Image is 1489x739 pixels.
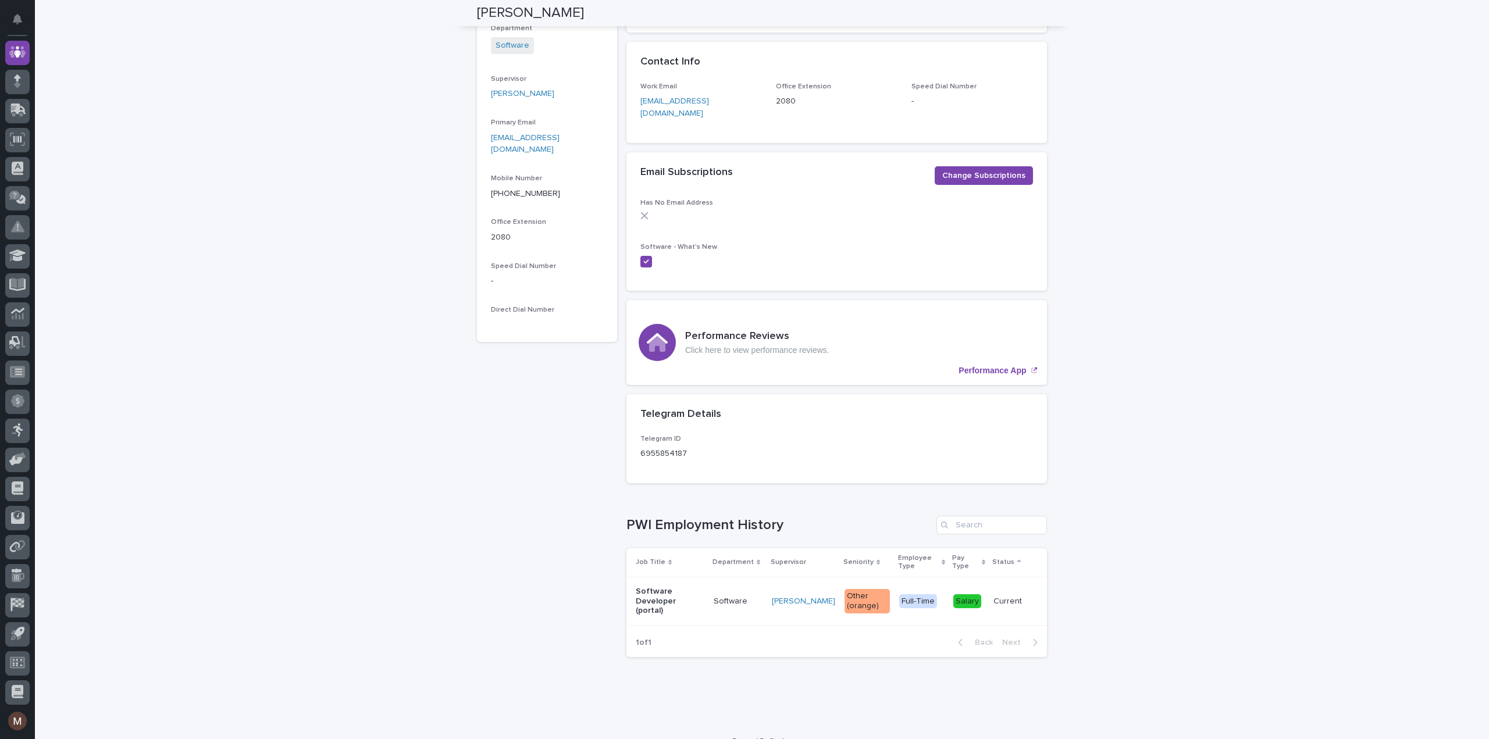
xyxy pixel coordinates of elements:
span: Work Email [640,83,677,90]
button: Change Subscriptions [935,166,1033,185]
span: Office Extension [776,83,831,90]
div: Other (orange) [845,589,890,613]
button: users-avatar [5,709,30,733]
p: - [911,95,1033,108]
p: Department [713,556,754,569]
p: Software Developer (portal) [636,587,704,616]
p: 1 of 1 [626,629,661,657]
button: Next [998,637,1047,648]
a: [PERSON_NAME] [772,597,835,606]
a: Performance App [626,300,1047,385]
span: Speed Dial Number [491,263,556,270]
p: Performance App [959,366,1026,376]
p: Seniority [843,556,874,569]
p: Click here to view performance reviews. [685,345,829,355]
a: [PHONE_NUMBER] [491,190,560,198]
span: Has No Email Address [640,199,713,206]
h2: Email Subscriptions [640,166,733,179]
h3: Performance Reviews [685,330,829,343]
p: 2080 [491,231,603,244]
a: [EMAIL_ADDRESS][DOMAIN_NAME] [491,134,560,154]
span: Change Subscriptions [942,170,1025,181]
p: Employee Type [898,552,939,573]
h2: [PERSON_NAME] [477,5,584,22]
button: Back [949,637,998,648]
p: Status [992,556,1014,569]
input: Search [936,516,1047,534]
p: Supervisor [771,556,806,569]
span: Speed Dial Number [911,83,977,90]
div: Notifications [15,14,30,33]
span: Back [968,638,993,647]
span: Direct Dial Number [491,306,554,313]
span: Supervisor [491,76,526,83]
p: Job Title [636,556,665,569]
h2: Contact Info [640,56,700,69]
span: Telegram ID [640,435,681,442]
h1: PWI Employment History [626,517,932,534]
span: Primary Email [491,119,536,126]
p: 2080 [776,95,897,108]
div: Salary [953,594,981,609]
span: Software - What's New [640,244,717,251]
a: [PERSON_NAME] [491,88,554,100]
span: Department [491,25,532,32]
a: Software [496,40,529,52]
div: Full-Time [899,594,937,609]
span: Next [1002,638,1028,647]
p: Software [714,597,763,606]
tr: Software Developer (portal)Software[PERSON_NAME] Other (orange)Full-TimeSalaryCurrent [626,577,1047,625]
span: Mobile Number [491,175,542,182]
p: - [491,275,603,287]
h2: Telegram Details [640,408,721,421]
p: Current [993,597,1028,606]
p: 6955854187 [640,448,687,460]
button: Notifications [5,7,30,31]
span: Office Extension [491,219,546,226]
a: [EMAIL_ADDRESS][DOMAIN_NAME] [640,97,709,117]
p: Pay Type [952,552,978,573]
